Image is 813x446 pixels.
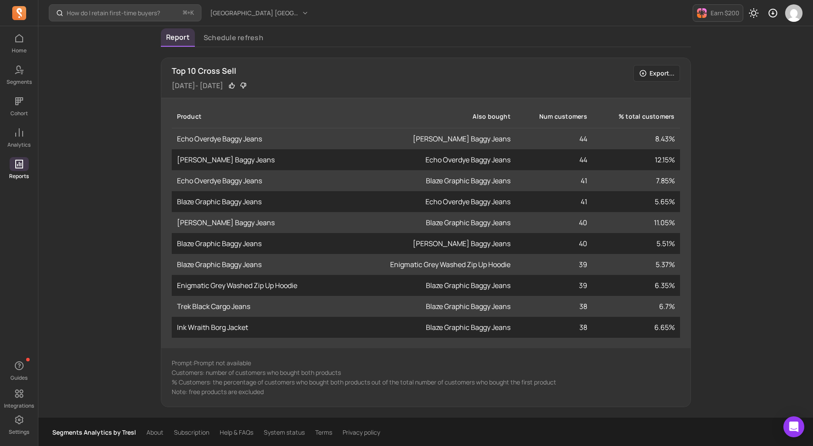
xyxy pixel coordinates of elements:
[592,128,680,150] td: 8.43%
[516,254,592,275] td: 39
[161,28,195,47] button: Report
[745,4,762,22] button: Toggle dark mode
[344,191,516,212] td: Echo Overdye Baggy Jeans
[592,149,680,170] td: 12.15%
[172,65,630,77] p: Top 10 Cross Sell
[12,47,27,54] p: Home
[592,233,680,254] td: 5.51%
[172,359,680,367] p: Prompt: Prompt not available
[344,254,516,275] td: Enigmatic Grey Washed Zip Up Hoodie
[172,80,223,91] p: [DATE] - [DATE]
[344,317,516,338] td: Blaze Graphic Baggy Jeans
[177,112,339,121] div: Product
[183,8,187,19] kbd: ⌘
[172,368,680,377] p: Customers: number of customers who bought both products
[592,212,680,233] td: 11.05%
[521,112,587,121] div: Num customers
[344,275,516,296] td: Blaze Graphic Baggy Jeans
[592,275,680,296] td: 6.35%
[205,5,314,21] button: [GEOGRAPHIC_DATA] [GEOGRAPHIC_DATA] [GEOGRAPHIC_DATA]
[9,429,29,436] p: Settings
[264,428,305,437] a: System status
[172,275,344,296] td: Enigmatic Grey Washed Zip Up Hoodie
[785,4,803,22] img: avatar
[172,212,344,233] td: [PERSON_NAME] Baggy Jeans
[516,149,592,170] td: 44
[343,428,380,437] a: Privacy policy
[516,233,592,254] td: 40
[10,357,29,383] button: Guides
[693,4,743,22] button: Earn $200
[516,275,592,296] td: 39
[592,254,680,275] td: 5.37%
[711,9,739,17] p: Earn $200
[516,191,592,212] td: 41
[592,317,680,338] td: 6.65%
[516,170,592,191] td: 41
[344,128,516,150] td: [PERSON_NAME] Baggy Jeans
[49,4,201,21] button: How do I retain first-time buyers?⌘+K
[516,296,592,317] td: 38
[183,8,194,17] span: +
[7,79,32,86] p: Segments
[344,212,516,233] td: Blaze Graphic Baggy Jeans
[174,428,209,437] a: Subscription
[172,191,344,212] td: Blaze Graphic Baggy Jeans
[172,296,344,317] td: Trek Black Cargo Jeans
[172,388,680,396] p: Note: free products are excluded
[592,296,680,317] td: 6.7%
[67,9,160,17] p: How do I retain first-time buyers?
[52,428,136,437] p: Segments Analytics by Tresl
[190,10,194,17] kbd: K
[172,378,680,387] p: % Customers: the percentage of customers who bought both products out of the total number of cust...
[344,170,516,191] td: Blaze Graphic Baggy Jeans
[344,233,516,254] td: [PERSON_NAME] Baggy Jeans
[198,28,269,47] button: Schedule refresh
[172,170,344,191] td: Echo Overdye Baggy Jeans
[516,212,592,233] td: 40
[315,428,332,437] a: Terms
[220,428,253,437] a: Help & FAQs
[349,112,510,121] div: Also bought
[172,317,344,338] td: Ink Wraith Borg Jacket
[10,374,27,381] p: Guides
[516,317,592,338] td: 38
[783,416,804,437] div: Open Intercom Messenger
[516,128,592,150] td: 44
[598,112,675,121] div: % total customers
[344,296,516,317] td: Blaze Graphic Baggy Jeans
[146,428,163,437] a: About
[7,141,31,148] p: Analytics
[172,254,344,275] td: Blaze Graphic Baggy Jeans
[633,65,680,82] button: Export...
[172,128,344,150] td: Echo Overdye Baggy Jeans
[592,170,680,191] td: 7.85%
[592,191,680,212] td: 5.65%
[4,402,34,409] p: Integrations
[344,149,516,170] td: Echo Overdye Baggy Jeans
[210,9,298,17] span: [GEOGRAPHIC_DATA] [GEOGRAPHIC_DATA] [GEOGRAPHIC_DATA]
[9,173,29,180] p: Reports
[172,233,344,254] td: Blaze Graphic Baggy Jeans
[10,110,28,117] p: Cohort
[172,149,344,170] td: [PERSON_NAME] Baggy Jeans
